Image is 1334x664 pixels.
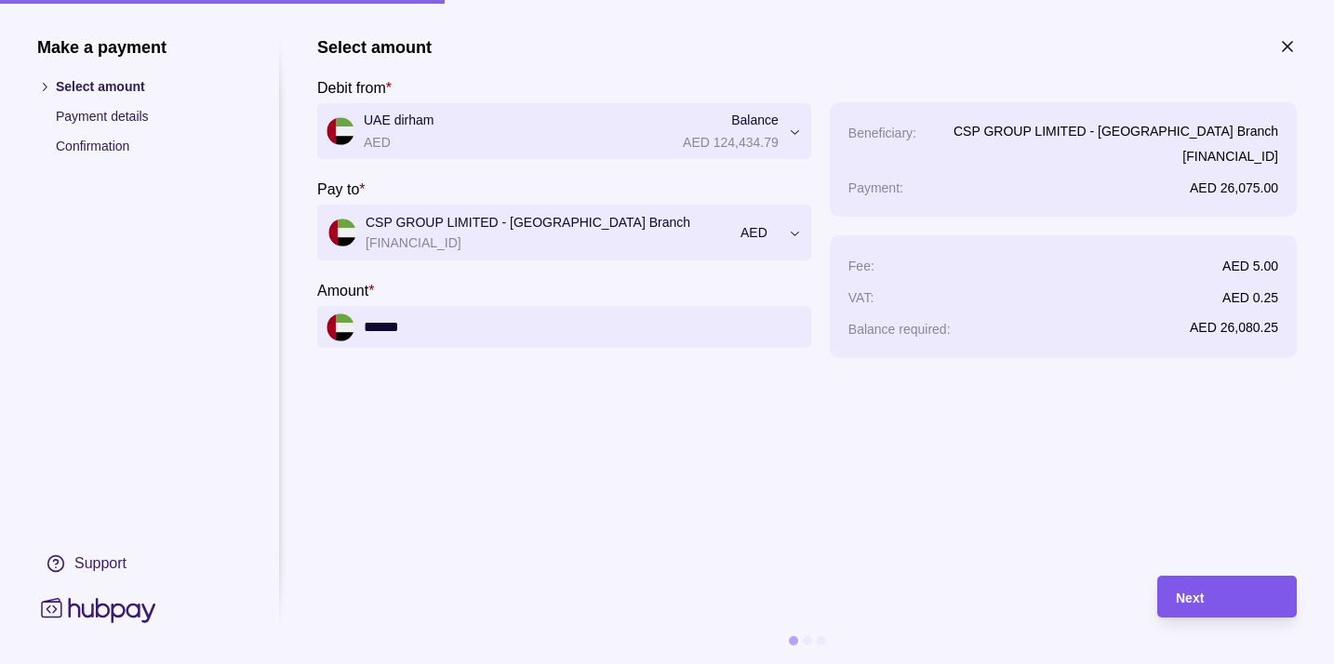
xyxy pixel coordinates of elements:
p: AED 26,080.25 [1190,320,1278,335]
label: Amount [317,279,374,301]
p: AED 5.00 [1222,259,1278,273]
p: AED 0.25 [1222,290,1278,305]
p: CSP GROUP LIMITED - [GEOGRAPHIC_DATA] Branch [954,121,1278,141]
p: Amount [317,283,368,299]
p: CSP GROUP LIMITED - [GEOGRAPHIC_DATA] Branch [366,212,731,232]
img: ae [327,313,354,341]
input: amount [364,306,802,348]
p: Payment details [56,106,242,126]
p: VAT : [848,290,874,305]
p: Confirmation [56,136,242,156]
p: Debit from [317,80,386,96]
label: Debit from [317,76,392,99]
p: Select amount [56,76,242,97]
span: Next [1176,591,1204,605]
p: Payment : [848,180,903,195]
label: Pay to [317,178,366,200]
button: Next [1157,576,1297,618]
a: Support [37,544,242,583]
p: Pay to [317,181,359,197]
p: Beneficiary : [848,126,916,140]
p: Balance required : [848,322,951,337]
img: ae [328,219,356,246]
p: [FINANCIAL_ID] [954,146,1278,166]
p: AED 26,075.00 [1190,180,1278,195]
div: Support [74,553,127,574]
h1: Select amount [317,37,432,58]
p: Fee : [848,259,874,273]
h1: Make a payment [37,37,242,58]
